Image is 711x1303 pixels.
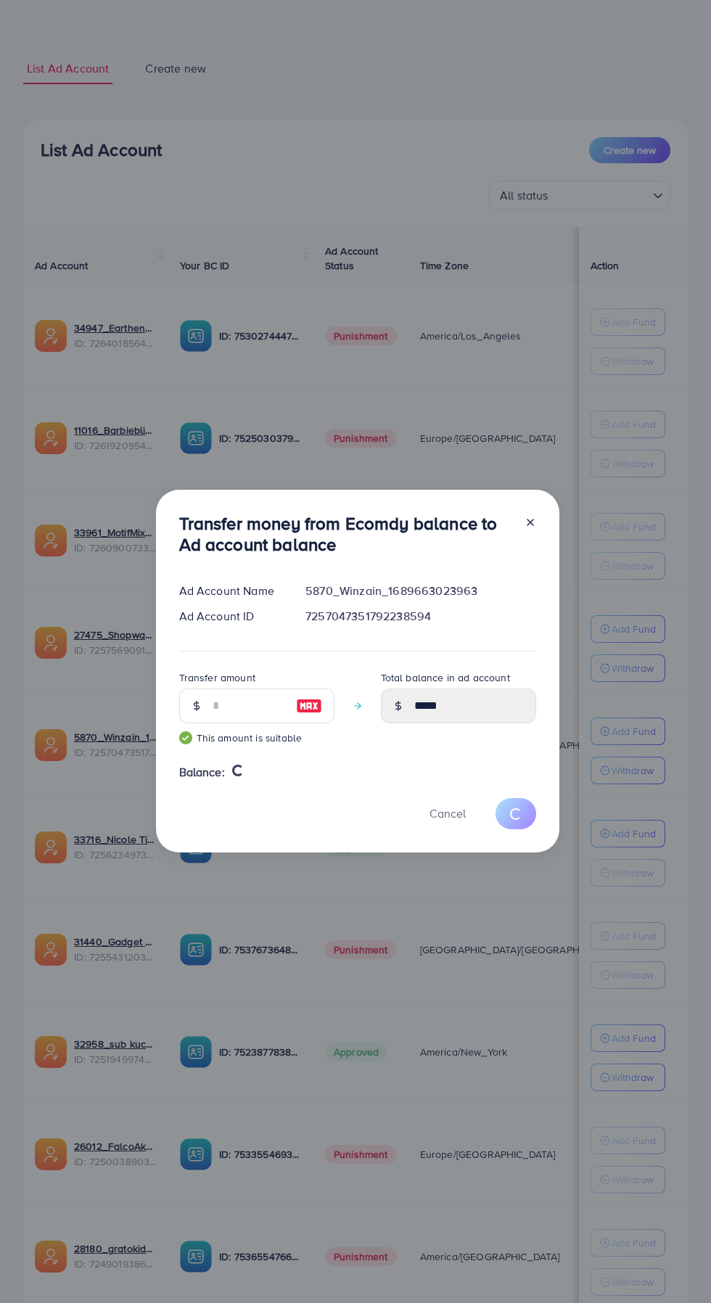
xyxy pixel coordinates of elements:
label: Transfer amount [179,670,255,685]
label: Total balance in ad account [381,670,510,685]
span: Cancel [430,805,466,821]
div: Ad Account ID [168,608,295,625]
h3: Transfer money from Ecomdy balance to Ad account balance [179,513,513,555]
span: Balance: [179,764,225,781]
div: Ad Account Name [168,583,295,599]
img: guide [179,731,192,744]
div: 5870_Winzain_1689663023963 [294,583,547,599]
img: image [296,697,322,715]
small: This amount is suitable [179,731,334,745]
button: Cancel [411,798,484,829]
iframe: Chat [649,1238,700,1292]
div: 7257047351792238594 [294,608,547,625]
